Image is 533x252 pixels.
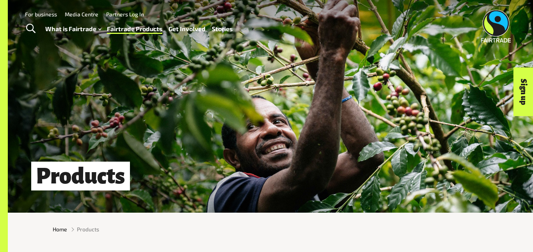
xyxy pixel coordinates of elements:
[45,23,101,35] a: What is Fairtrade
[106,11,144,18] a: Partners Log In
[107,23,162,35] a: Fairtrade Products
[169,23,206,35] a: Get Involved
[21,19,40,39] a: Toggle Search
[53,225,67,233] a: Home
[77,225,99,233] span: Products
[25,11,57,18] a: For business
[65,11,98,18] a: Media Centre
[212,23,233,35] a: Stories
[481,10,511,42] img: Fairtrade Australia New Zealand logo
[31,162,130,190] h1: Products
